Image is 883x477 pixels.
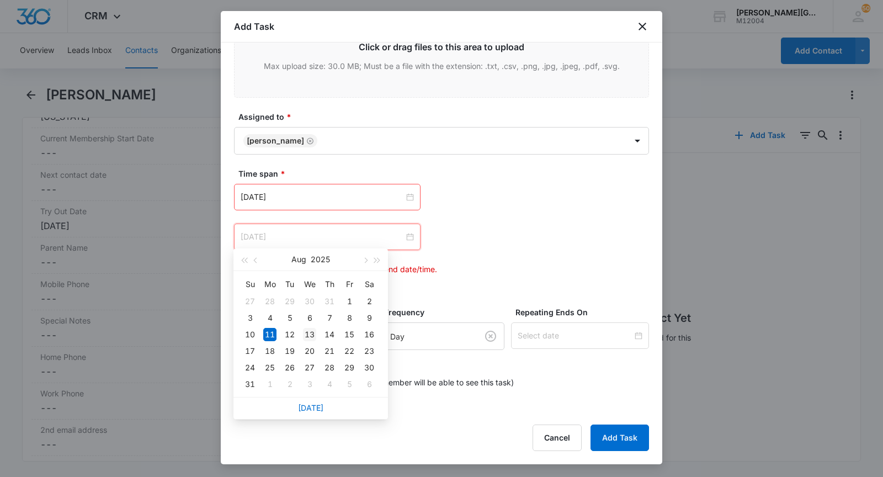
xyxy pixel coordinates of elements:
[533,425,582,451] button: Cancel
[339,275,359,293] th: Fr
[260,326,280,343] td: 2025-08-11
[343,344,356,358] div: 22
[240,293,260,310] td: 2025-07-27
[320,376,339,393] td: 2025-09-04
[363,344,376,358] div: 23
[363,328,376,341] div: 16
[339,326,359,343] td: 2025-08-15
[303,378,316,391] div: 3
[303,328,316,341] div: 13
[482,327,499,345] button: Clear
[320,326,339,343] td: 2025-08-14
[260,293,280,310] td: 2025-07-28
[280,376,300,393] td: 2025-09-02
[300,275,320,293] th: We
[280,310,300,326] td: 2025-08-05
[280,359,300,376] td: 2025-08-26
[280,275,300,293] th: Tu
[303,344,316,358] div: 20
[363,311,376,325] div: 9
[343,295,356,308] div: 1
[311,248,330,271] button: 2025
[406,233,414,241] span: close-circle
[263,361,276,374] div: 25
[363,361,376,374] div: 30
[240,343,260,359] td: 2025-08-17
[320,275,339,293] th: Th
[283,295,296,308] div: 29
[238,263,649,275] p: Ensure starting date/time occurs before end date/time.
[260,343,280,359] td: 2025-08-18
[291,248,306,271] button: Aug
[283,344,296,358] div: 19
[260,310,280,326] td: 2025-08-04
[363,295,376,308] div: 2
[300,310,320,326] td: 2025-08-06
[343,361,356,374] div: 29
[323,295,336,308] div: 31
[283,311,296,325] div: 5
[323,344,336,358] div: 21
[339,293,359,310] td: 2025-08-01
[320,293,339,310] td: 2025-07-31
[240,359,260,376] td: 2025-08-24
[260,359,280,376] td: 2025-08-25
[243,361,257,374] div: 24
[263,328,276,341] div: 11
[263,295,276,308] div: 28
[247,137,304,145] div: [PERSON_NAME]
[263,311,276,325] div: 4
[406,193,414,201] span: close-circle
[339,343,359,359] td: 2025-08-22
[260,376,280,393] td: 2025-09-01
[238,111,653,123] label: Assigned to
[323,311,336,325] div: 7
[243,328,257,341] div: 10
[280,326,300,343] td: 2025-08-12
[241,191,404,203] input: Aug 13, 2025
[323,328,336,341] div: 14
[343,328,356,341] div: 15
[263,344,276,358] div: 18
[359,310,379,326] td: 2025-08-09
[260,275,280,293] th: Mo
[238,168,653,179] label: Time span
[240,275,260,293] th: Su
[240,326,260,343] td: 2025-08-10
[234,20,274,33] h1: Add Task
[300,326,320,343] td: 2025-08-13
[320,310,339,326] td: 2025-08-07
[300,293,320,310] td: 2025-07-30
[243,378,257,391] div: 31
[298,403,323,412] a: [DATE]
[303,295,316,308] div: 30
[518,330,632,342] input: Select date
[359,343,379,359] td: 2025-08-23
[323,361,336,374] div: 28
[280,293,300,310] td: 2025-07-29
[303,311,316,325] div: 6
[300,359,320,376] td: 2025-08-27
[359,376,379,393] td: 2025-09-06
[339,359,359,376] td: 2025-08-29
[515,306,653,318] label: Repeating Ends On
[359,326,379,343] td: 2025-08-16
[300,343,320,359] td: 2025-08-20
[241,231,404,243] input: Aug 11, 2025
[320,359,339,376] td: 2025-08-28
[363,378,376,391] div: 6
[300,376,320,393] td: 2025-09-03
[243,295,257,308] div: 27
[636,20,649,33] button: close
[263,378,276,391] div: 1
[283,378,296,391] div: 2
[343,378,356,391] div: 5
[384,306,509,318] label: Frequency
[243,311,257,325] div: 3
[283,361,296,374] div: 26
[320,343,339,359] td: 2025-08-21
[235,3,648,97] input: Click or drag files to this area to upload
[591,425,649,451] button: Add Task
[303,361,316,374] div: 27
[323,378,336,391] div: 4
